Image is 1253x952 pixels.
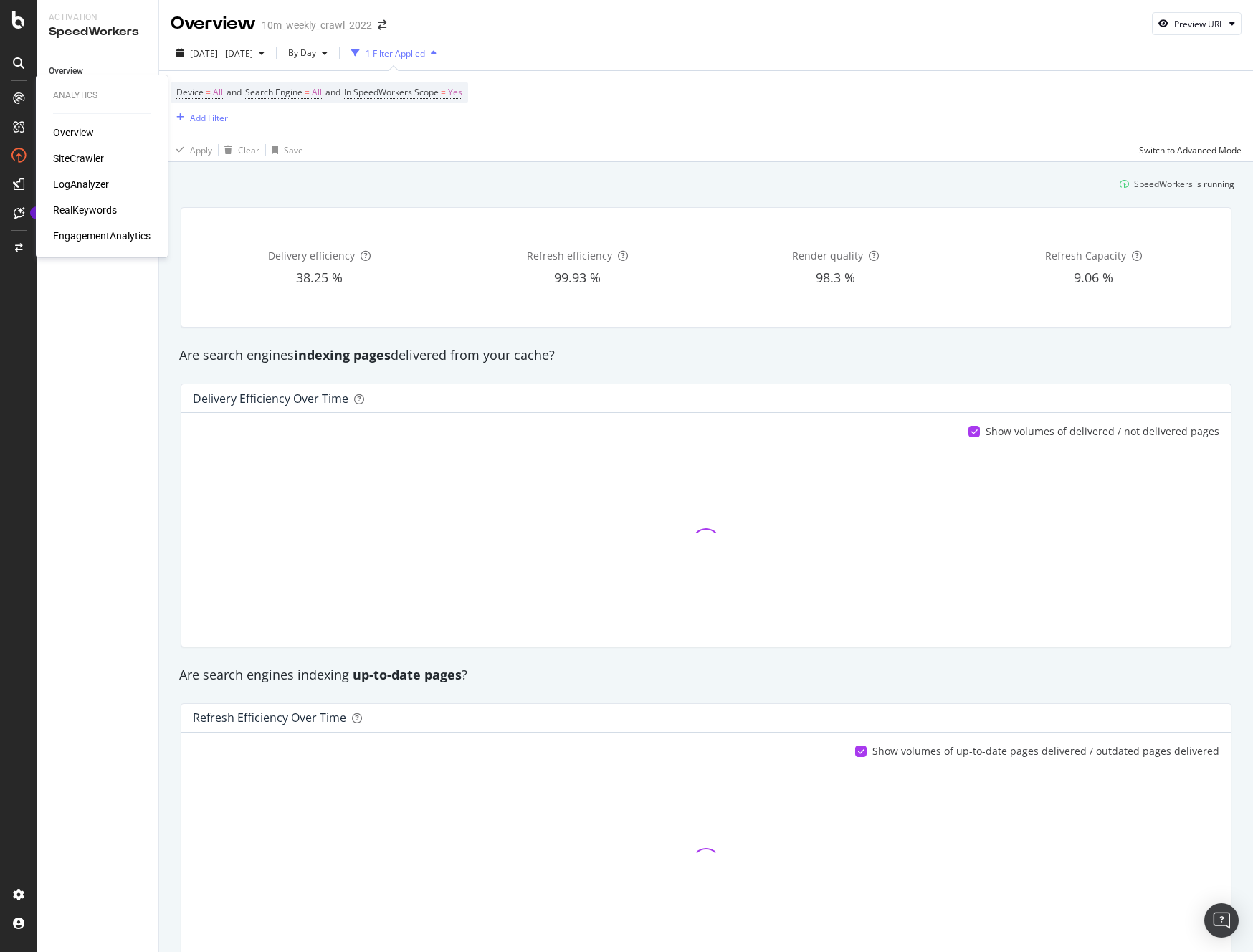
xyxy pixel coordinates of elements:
span: By Day [282,47,316,59]
span: 9.06 % [1074,269,1113,286]
div: Show volumes of delivered / not delivered pages [986,424,1219,439]
button: [DATE] - [DATE] [171,42,270,65]
a: EngagementAnalytics [53,229,151,243]
a: SiteCrawler [53,151,104,166]
div: SpeedWorkers is running [1134,178,1234,190]
div: Overview [171,11,256,36]
button: Apply [171,138,212,161]
span: and [227,86,242,98]
span: 99.93 % [554,269,601,286]
div: 10m_weekly_crawl_2022 [262,18,372,32]
div: Switch to Advanced Mode [1139,144,1242,156]
div: Add Filter [190,112,228,124]
div: Show volumes of up-to-date pages delivered / outdated pages delivered [872,744,1219,758]
button: Save [266,138,303,161]
span: Delivery efficiency [268,249,355,262]
div: Analytics [53,90,151,102]
span: Search Engine [245,86,302,98]
button: By Day [282,42,333,65]
a: Overview [49,64,148,79]
strong: indexing pages [294,346,391,363]
div: Activation [49,11,147,24]
div: Overview [49,64,83,79]
div: Clear [238,144,259,156]
button: Clear [219,138,259,161]
span: All [213,82,223,103]
div: Preview URL [1174,18,1224,30]
div: Are search engines delivered from your cache? [172,346,1240,365]
div: Tooltip anchor [30,206,43,219]
span: Refresh Capacity [1045,249,1126,262]
span: Device [176,86,204,98]
span: In SpeedWorkers Scope [344,86,439,98]
div: 1 Filter Applied [366,47,425,59]
div: Apply [190,144,212,156]
span: = [441,86,446,98]
span: = [305,86,310,98]
span: and [325,86,340,98]
div: SpeedWorkers [49,24,147,40]
span: 38.25 % [296,269,343,286]
strong: up-to-date pages [353,666,462,683]
div: Refresh Efficiency over time [193,710,346,725]
div: Save [284,144,303,156]
span: Yes [448,82,462,103]
div: Are search engines indexing ? [172,666,1240,685]
div: arrow-right-arrow-left [378,20,386,30]
button: Add Filter [171,109,228,126]
span: Render quality [792,249,863,262]
div: Open Intercom Messenger [1204,903,1239,938]
a: Overview [53,125,94,140]
span: = [206,86,211,98]
button: 1 Filter Applied [346,42,442,65]
button: Preview URL [1152,12,1242,35]
span: Refresh efficiency [527,249,612,262]
a: RealKeywords [53,203,117,217]
a: LogAnalyzer [53,177,109,191]
button: Switch to Advanced Mode [1133,138,1242,161]
span: 98.3 % [816,269,855,286]
span: All [312,82,322,103]
div: Delivery Efficiency over time [193,391,348,406]
span: [DATE] - [DATE] [190,47,253,59]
